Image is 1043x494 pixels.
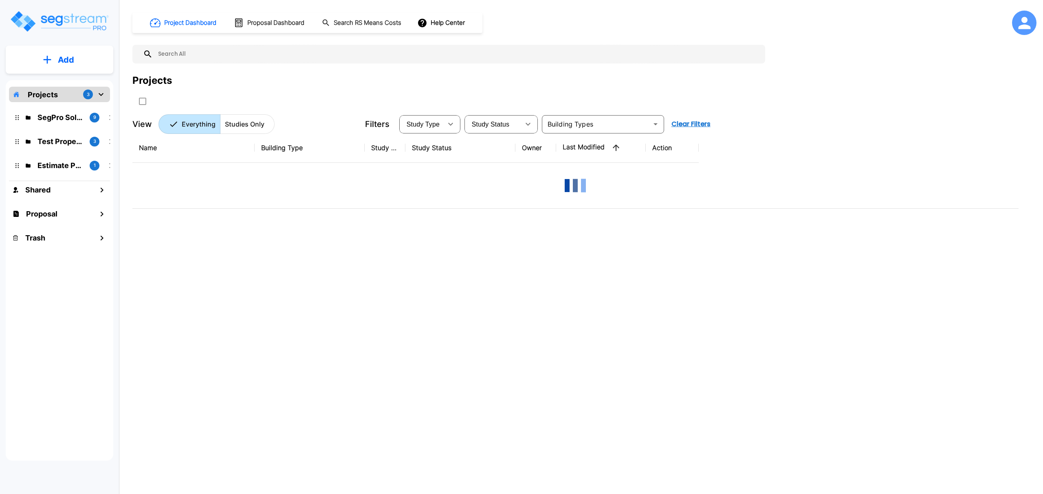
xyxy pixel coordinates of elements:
[247,18,304,28] h1: Proposal Dashboard
[646,133,699,163] th: Action
[559,169,592,202] img: Loading
[6,48,113,72] button: Add
[147,14,221,32] button: Project Dashboard
[164,18,216,28] h1: Project Dashboard
[365,118,389,130] p: Filters
[650,118,661,130] button: Open
[93,138,96,145] p: 3
[319,15,406,31] button: Search RS Means Costs
[153,45,761,63] input: Search All
[28,89,58,100] p: Projects
[134,93,151,109] button: SelectAll
[405,133,515,163] th: Study Status
[37,136,83,147] p: Test Property Folder
[37,160,83,171] p: Estimate Property
[37,112,83,123] p: SegPro Solutions CSS
[9,10,109,33] img: Logo
[158,114,275,134] div: Platform
[515,133,556,163] th: Owner
[401,113,442,136] div: Select
[407,121,440,128] span: Study Type
[544,118,648,130] input: Building Types
[668,116,714,132] button: Clear Filters
[158,114,220,134] button: Everything
[132,118,152,130] p: View
[255,133,365,163] th: Building Type
[87,91,90,98] p: 3
[25,184,51,195] h1: Shared
[132,133,255,163] th: Name
[58,54,74,66] p: Add
[26,208,57,219] h1: Proposal
[220,114,275,134] button: Studies Only
[334,18,401,28] h1: Search RS Means Costs
[556,133,646,163] th: Last Modified
[225,119,264,129] p: Studies Only
[416,15,468,31] button: Help Center
[94,162,96,169] p: 1
[466,113,520,136] div: Select
[365,133,405,163] th: Study Type
[182,119,216,129] p: Everything
[25,232,45,243] h1: Trash
[231,14,309,31] button: Proposal Dashboard
[93,114,96,121] p: 9
[472,121,510,128] span: Study Status
[132,73,172,88] div: Projects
